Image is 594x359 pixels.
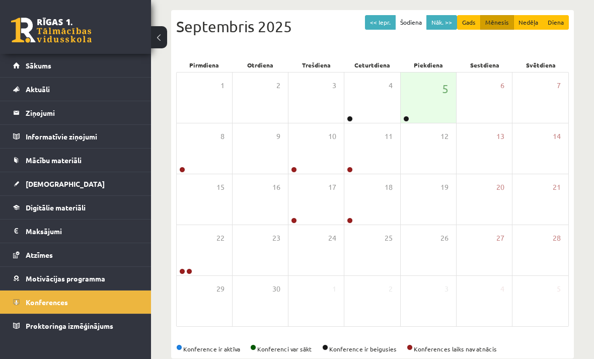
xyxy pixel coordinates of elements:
div: Pirmdiena [176,58,232,72]
div: Septembris 2025 [176,15,569,38]
span: 30 [272,283,280,295]
span: Atzīmes [26,250,53,259]
span: 4 [389,80,393,91]
div: Konference ir aktīva Konferenci var sākt Konference ir beigusies Konferences laiks nav atnācis [176,344,569,353]
span: 1 [220,80,225,91]
a: [DEMOGRAPHIC_DATA] [13,172,138,195]
button: Gads [457,15,481,30]
span: 18 [385,182,393,193]
span: 3 [332,80,336,91]
span: Konferences [26,298,68,307]
a: Motivācijas programma [13,267,138,290]
div: Otrdiena [232,58,288,72]
span: 16 [272,182,280,193]
span: 25 [385,233,393,244]
div: Svētdiena [513,58,569,72]
span: 7 [557,80,561,91]
span: 10 [328,131,336,142]
span: 4 [500,283,504,295]
button: Mēnesis [480,15,514,30]
span: Digitālie materiāli [26,203,86,212]
span: 15 [216,182,225,193]
a: Sākums [13,54,138,77]
span: 29 [216,283,225,295]
span: 6 [500,80,504,91]
span: 13 [496,131,504,142]
span: 17 [328,182,336,193]
a: Atzīmes [13,243,138,266]
button: << Iepr. [365,15,396,30]
span: 2 [276,80,280,91]
span: 24 [328,233,336,244]
span: 27 [496,233,504,244]
legend: Ziņojumi [26,101,138,124]
a: Digitālie materiāli [13,196,138,219]
span: [DEMOGRAPHIC_DATA] [26,179,105,188]
button: Nedēļa [513,15,543,30]
div: Sestdiena [457,58,512,72]
span: 14 [553,131,561,142]
span: 19 [440,182,449,193]
span: Sākums [26,61,51,70]
a: Ziņojumi [13,101,138,124]
span: Aktuāli [26,85,50,94]
a: Aktuāli [13,78,138,101]
div: Piekdiena [401,58,457,72]
a: Informatīvie ziņojumi [13,125,138,148]
span: 11 [385,131,393,142]
span: 26 [440,233,449,244]
span: 1 [332,283,336,295]
span: 21 [553,182,561,193]
a: Rīgas 1. Tālmācības vidusskola [11,18,92,43]
span: 2 [389,283,393,295]
span: 23 [272,233,280,244]
span: 5 [557,283,561,295]
span: 22 [216,233,225,244]
button: Nāk. >> [426,15,457,30]
legend: Maksājumi [26,220,138,243]
span: 28 [553,233,561,244]
button: Diena [543,15,569,30]
span: Mācību materiāli [26,156,82,165]
button: Šodiena [395,15,427,30]
a: Proktoringa izmēģinājums [13,314,138,337]
span: 20 [496,182,504,193]
span: Proktoringa izmēģinājums [26,321,113,330]
span: 5 [442,80,449,97]
legend: Informatīvie ziņojumi [26,125,138,148]
div: Ceturtdiena [344,58,400,72]
a: Konferences [13,291,138,314]
span: 9 [276,131,280,142]
div: Trešdiena [288,58,344,72]
span: Motivācijas programma [26,274,105,283]
span: 8 [220,131,225,142]
a: Maksājumi [13,220,138,243]
span: 12 [440,131,449,142]
a: Mācību materiāli [13,149,138,172]
span: 3 [444,283,449,295]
